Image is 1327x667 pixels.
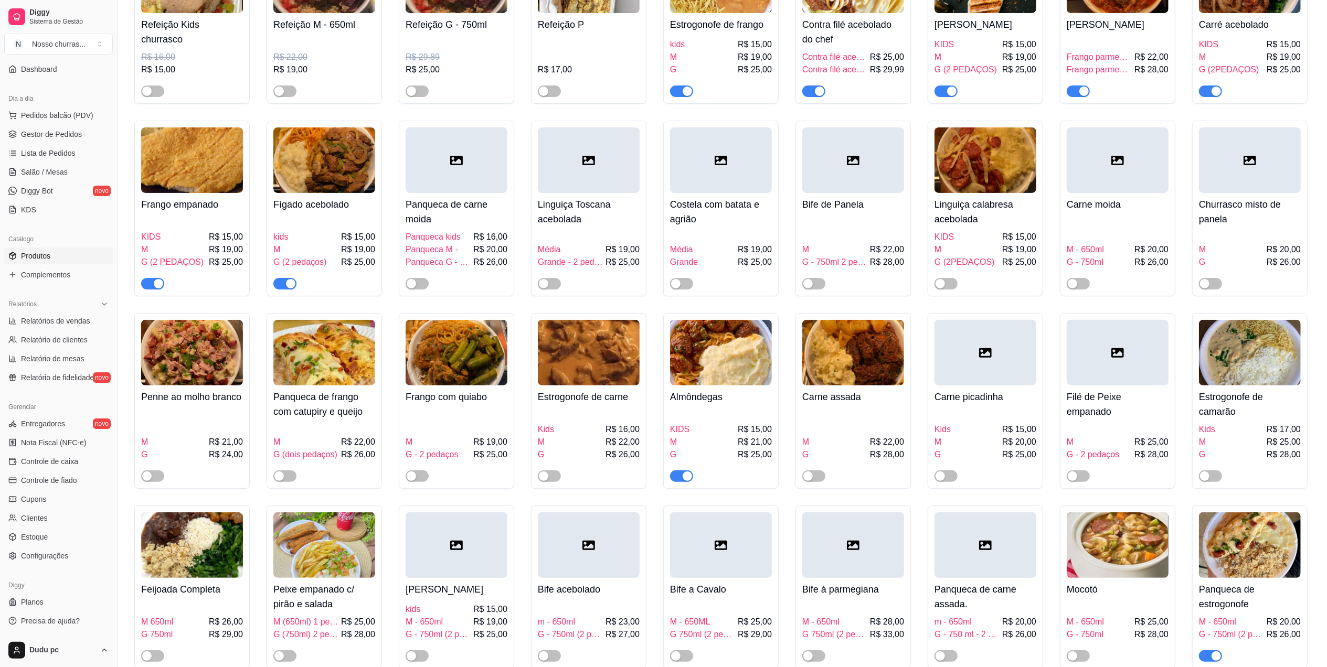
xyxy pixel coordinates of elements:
a: Relatório de fidelidadenovo [4,369,113,386]
img: product-image [670,320,772,385]
div: R$ 25,00 [406,63,507,76]
span: Pedidos balcão (PDV) [21,110,93,121]
h4: Estrogonofe de camarão [1199,390,1301,419]
span: G - 750ml (2 pedaços) [1199,628,1265,641]
span: R$ 15,00 [341,231,375,243]
span: R$ 29,99 [870,63,904,76]
span: Panqueca kids [406,231,461,243]
span: R$ 29,00 [209,628,243,641]
h4: Carne moida [1067,197,1169,212]
a: Precisa de ajuda? [4,612,113,629]
span: R$ 25,00 [1134,616,1169,628]
span: R$ 22,00 [870,436,904,448]
span: Panqueca M - [406,243,458,256]
span: M - 650ml [1067,243,1104,256]
span: M [670,51,677,63]
span: R$ 19,00 [209,243,243,256]
span: G [670,63,676,76]
span: KIDS [935,231,954,243]
div: R$ 15,00 [141,63,243,76]
span: kids [273,231,288,243]
span: M [1199,436,1206,448]
span: M [406,436,412,448]
a: Clientes [4,510,113,526]
span: R$ 16,00 [606,423,640,436]
a: Planos [4,594,113,610]
h4: [PERSON_NAME] [406,582,507,597]
span: G (2 pedaços) [273,256,326,268]
a: Relatórios de vendas [4,313,113,329]
img: product-image [1067,512,1169,578]
span: R$ 20,00 [1002,616,1036,628]
span: G 750ml [141,628,173,641]
span: R$ 20,00 [1134,243,1169,256]
span: R$ 26,00 [1267,628,1301,641]
span: Configurações [21,551,68,561]
span: M [935,243,941,256]
span: G (2PEDAÇOS) [1199,63,1259,76]
span: Frango parmegiana G (2 pedaços) [1067,63,1132,76]
span: R$ 25,00 [738,448,772,461]
span: M - 650ml [1199,616,1236,628]
span: G - 750ml (2 pedaços) [538,628,603,641]
a: DiggySistema de Gestão [4,4,113,29]
span: G (2 PEDAÇOS) [935,63,997,76]
span: Gestor de Pedidos [21,129,82,139]
h4: Bife a Cavalo [670,582,772,597]
h4: Almôndegas [670,390,772,404]
span: m - 650ml [538,616,575,628]
span: Entregadores [21,418,65,429]
span: G (750ml) 2 pedaços [273,628,339,641]
h4: Estrogonofe de frango [670,17,772,32]
span: Estoque [21,532,48,542]
span: m - 650ml [935,616,972,628]
span: Controle de fiado [21,475,77,486]
span: Planos [21,597,44,607]
span: Relatório de fidelidade [21,372,94,383]
h4: Refeição Kids churrasco [141,17,243,47]
h4: Estrogonofe de carne [538,390,640,404]
span: Grande - 2 pedaços [538,256,603,268]
span: M [1199,51,1206,63]
h4: Bife à parmegiana [802,582,904,597]
span: G [1199,448,1205,461]
span: kids [670,38,685,51]
span: R$ 19,00 [738,51,772,63]
span: R$ 15,00 [738,38,772,51]
span: R$ 26,00 [1134,256,1169,268]
h4: Frango com quiabo [406,390,507,404]
img: product-image [538,320,640,385]
span: M [1067,436,1074,448]
a: Controle de caixa [4,453,113,470]
div: Diggy [4,577,113,594]
span: Diggy Bot [21,186,53,196]
img: product-image [406,320,507,385]
span: R$ 25,00 [738,256,772,268]
span: M [538,436,545,448]
h4: Panqueca de frango com catupiry e queijo [273,390,375,419]
a: Dashboard [4,61,113,78]
span: G - 2 pedaços [1067,448,1120,461]
span: M [935,51,941,63]
span: KIDS [670,423,689,436]
span: R$ 19,00 [1002,51,1036,63]
span: Frango parmegiana M [1067,51,1132,63]
span: R$ 19,00 [473,616,507,628]
span: R$ 26,00 [1002,628,1036,641]
h4: Carne picadinha [935,390,1036,404]
a: Nota Fiscal (NFC-e) [4,434,113,451]
img: product-image [802,320,904,385]
span: R$ 19,00 [1002,243,1036,256]
div: R$ 29,89 [406,51,507,63]
a: KDS [4,201,113,218]
span: M 650ml [141,616,173,628]
span: Lista de Pedidos [21,148,76,158]
a: Entregadoresnovo [4,415,113,432]
div: Dia a dia [4,90,113,107]
span: R$ 28,00 [341,628,375,641]
span: R$ 20,00 [1267,616,1301,628]
span: R$ 28,00 [870,256,904,268]
span: G 750ml (2 pedaços) [670,628,736,641]
span: R$ 28,00 [1134,628,1169,641]
div: R$ 17,00 [538,63,640,76]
